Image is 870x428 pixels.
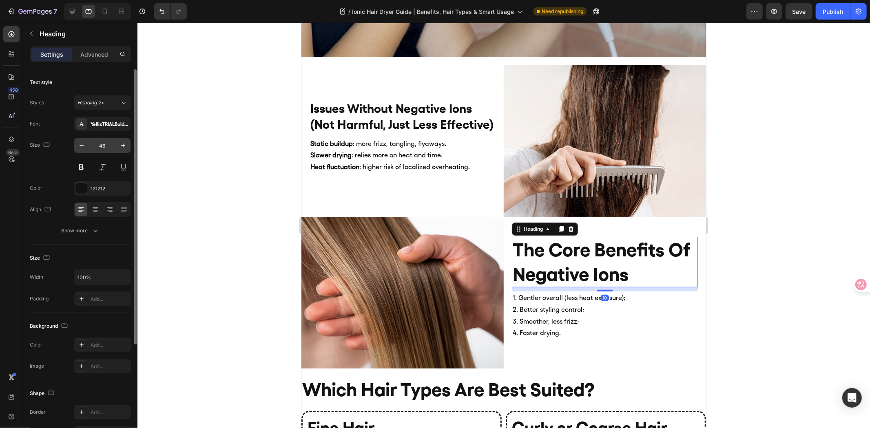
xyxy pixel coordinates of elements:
[91,121,129,128] div: YellixTRIALBold-BF6719a047469e3
[30,362,44,370] div: Image
[91,409,129,416] div: Add...
[30,408,46,416] div: Border
[74,270,131,285] input: Auto
[91,296,129,303] div: Add...
[53,7,57,16] p: 7
[210,393,399,417] h2: Curly or Coarse Hair
[6,149,20,156] div: Beta
[77,99,104,106] span: Heading 2*
[74,95,131,110] button: Heading 2*
[793,8,806,15] span: Save
[823,7,843,16] div: Publish
[40,50,63,59] p: Settings
[154,3,187,20] div: Undo/Redo
[5,393,195,417] h2: Fine Hair
[30,295,49,302] div: Padding
[40,29,128,39] p: Heading
[542,8,583,15] span: Need republishing
[30,341,42,349] div: Color
[30,321,69,332] div: Background
[30,99,44,106] div: Styles
[30,185,42,192] div: Color
[30,253,51,264] div: Size
[80,50,108,59] p: Advanced
[30,79,52,86] div: Text style
[786,3,812,20] button: Save
[842,388,862,408] div: Open Intercom Messenger
[30,140,51,151] div: Size
[91,363,129,370] div: Add...
[301,23,706,428] iframe: Design area
[8,87,20,93] div: 450
[30,120,40,128] div: Font
[91,185,129,192] div: 121212
[30,223,131,238] button: Show more
[348,7,350,16] span: /
[62,227,100,235] div: Show more
[30,274,43,281] div: Width
[30,204,53,215] div: Align
[3,3,61,20] button: 7
[30,388,56,399] div: Shape
[91,342,129,349] div: Add...
[352,7,514,16] span: Ionic Hair Dryer Guide | Benefits, Hair Types & Smart Usage
[816,3,850,20] button: Publish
